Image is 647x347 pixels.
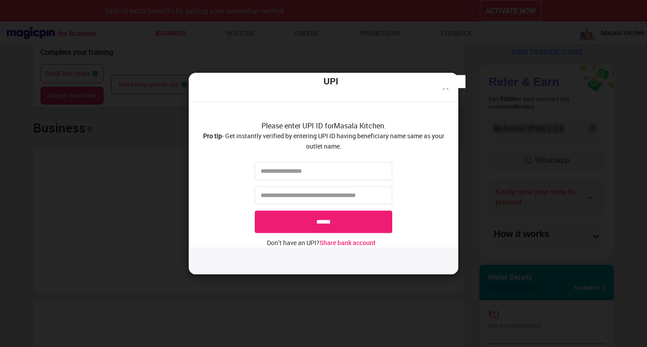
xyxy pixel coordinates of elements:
[323,75,338,88] span: UPI
[203,121,444,158] span: Please enter UPI ID for Masala Kitchen .
[203,132,222,141] span: Pro tip
[203,132,444,151] span: - Get instantly verified by entering UPI ID having beneficiary name same as your outlet name.
[319,238,376,247] span: Share bank account
[267,238,376,247] span: Don’t have an UPI?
